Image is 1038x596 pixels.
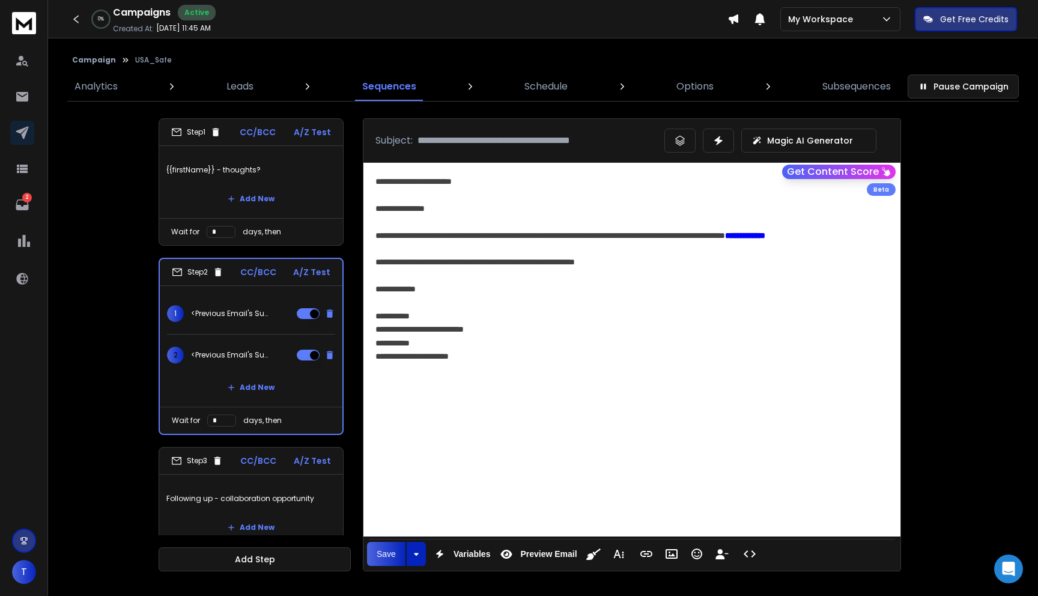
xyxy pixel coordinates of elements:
[159,118,344,246] li: Step1CC/BCCA/Z Test{{firstName}} - thoughts?Add NewWait fordays, then
[113,5,171,20] h1: Campaigns
[660,542,683,566] button: Insert Image (⌘P)
[219,72,261,101] a: Leads
[741,129,876,153] button: Magic AI Generator
[218,376,284,400] button: Add New
[738,542,761,566] button: Code View
[240,266,276,278] p: CC/BCC
[294,126,331,138] p: A/Z Test
[159,258,344,435] li: Step2CC/BCCA/Z Test1<Previous Email's Subject>2<Previous Email's Subject>Add NewWait fordays, then
[428,542,493,566] button: Variables
[172,267,223,278] div: Step 2
[635,542,658,566] button: Insert Link (⌘K)
[218,515,284,540] button: Add New
[908,74,1019,99] button: Pause Campaign
[685,542,708,566] button: Emoticons
[524,79,568,94] p: Schedule
[294,455,331,467] p: A/Z Test
[915,7,1017,31] button: Get Free Credits
[156,23,211,33] p: [DATE] 11:45 AM
[782,165,896,179] button: Get Content Score
[171,127,221,138] div: Step 1
[159,547,351,571] button: Add Step
[240,126,276,138] p: CC/BCC
[171,227,199,237] p: Wait for
[243,416,282,425] p: days, then
[375,133,413,148] p: Subject:
[22,193,32,202] p: 2
[240,455,276,467] p: CC/BCC
[518,549,579,559] span: Preview Email
[72,55,116,65] button: Campaign
[607,542,630,566] button: More Text
[711,542,733,566] button: Insert Unsubscribe Link
[74,79,118,94] p: Analytics
[167,347,184,363] span: 2
[191,309,268,318] p: <Previous Email's Subject>
[12,560,36,584] button: T
[159,447,344,574] li: Step3CC/BCCA/Z TestFollowing up - collaboration opportunityAdd NewWait fordays, then
[355,72,423,101] a: Sequences
[362,79,416,94] p: Sequences
[495,542,579,566] button: Preview Email
[67,72,125,101] a: Analytics
[367,542,405,566] button: Save
[767,135,853,147] p: Magic AI Generator
[135,55,172,65] p: USA_Safe
[218,187,284,211] button: Add New
[166,153,336,187] p: {{firstName}} - thoughts?
[226,79,253,94] p: Leads
[788,13,858,25] p: My Workspace
[582,542,605,566] button: Clean HTML
[171,455,223,466] div: Step 3
[867,183,896,196] div: Beta
[98,16,104,23] p: 0 %
[243,227,281,237] p: days, then
[166,482,336,515] p: Following up - collaboration opportunity
[172,416,200,425] p: Wait for
[12,12,36,34] img: logo
[669,72,721,101] a: Options
[167,305,184,322] span: 1
[451,549,493,559] span: Variables
[517,72,575,101] a: Schedule
[293,266,330,278] p: A/Z Test
[10,193,34,217] a: 2
[940,13,1009,25] p: Get Free Credits
[994,555,1023,583] div: Open Intercom Messenger
[676,79,714,94] p: Options
[178,5,216,20] div: Active
[822,79,891,94] p: Subsequences
[191,350,268,360] p: <Previous Email's Subject>
[113,24,154,34] p: Created At:
[815,72,898,101] a: Subsequences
